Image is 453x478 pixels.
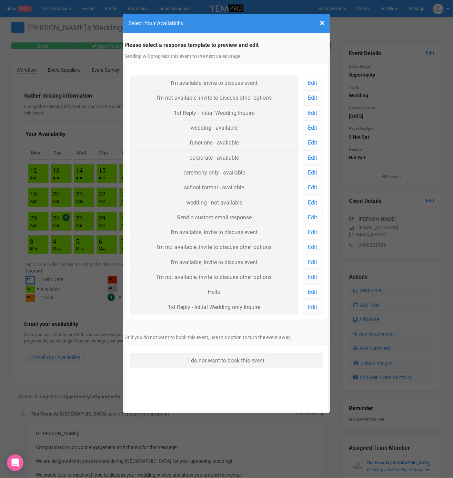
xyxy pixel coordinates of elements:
a: I do not want to book this event [130,353,323,368]
a: I'm not available, invite to discuss other options [130,240,299,255]
p: Or if you do not want to book this event, use this option to turn the event away. [124,334,329,341]
a: Edit [302,225,323,240]
a: Edit [302,240,323,255]
a: ceremony only - available [130,165,299,180]
a: Edit [302,210,323,225]
span: × [320,17,325,29]
h4: Select Your Availability [128,19,325,28]
a: wedding - not available [130,195,299,210]
a: I'm available, invite to discuss event [130,255,299,270]
a: Edit [302,120,323,135]
a: Edit [302,300,323,315]
a: Edit [302,135,323,150]
a: functions - available [130,135,299,150]
a: Edit [302,106,323,120]
a: Hello [130,285,299,299]
a: Edit [302,150,323,165]
legend: Please select a response template to preview and edit [124,41,329,49]
a: 1st Reply - Initial Wedding only Inquire [130,300,299,315]
a: Edit [302,270,323,285]
a: 1st Reply - Initial Wedding Inquire [130,106,299,120]
a: I'm not available, invite to discuss other options [130,270,299,285]
a: Edit [302,285,323,299]
a: Edit [302,180,323,195]
a: Edit [302,255,323,270]
a: Edit [302,76,323,90]
a: Edit [302,90,323,105]
p: Sending will progress this event to the next sales stage. [124,53,329,60]
a: I'm available, invite to discuss event [130,76,299,90]
a: Send a custom email response [130,210,299,225]
a: wedding - available [130,120,299,135]
div: Open Intercom Messenger [7,455,23,471]
a: I'm not available, invite to discuss other options [130,90,299,105]
a: Edit [302,165,323,180]
a: I'm available, invite to discuss event [130,225,299,240]
a: corporate - available [130,150,299,165]
a: Edit [302,195,323,210]
a: school formal - available [130,180,299,195]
